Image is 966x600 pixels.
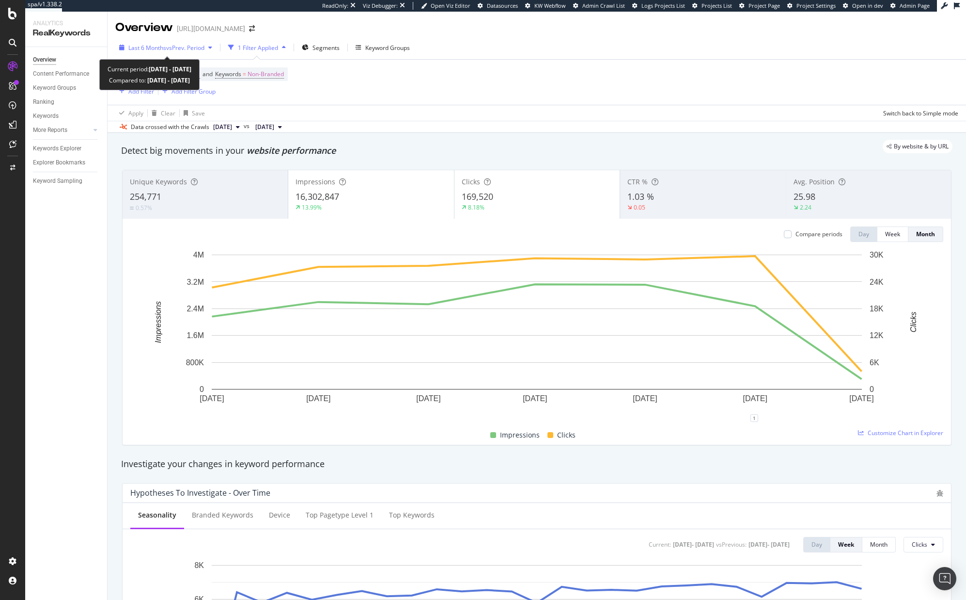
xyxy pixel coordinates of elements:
[849,394,873,403] text: [DATE]
[200,385,204,393] text: 0
[251,121,286,133] button: [DATE]
[33,97,100,107] a: Ranking
[238,44,278,52] div: 1 Filter Applied
[187,277,204,286] text: 3.2M
[868,429,943,437] span: Customize Chart in Explorer
[916,230,935,238] div: Month
[852,2,883,9] span: Open in dev
[108,64,191,75] div: Current period:
[130,250,943,418] svg: A chart.
[33,55,56,65] div: Overview
[33,176,100,186] a: Keyword Sampling
[883,109,958,117] div: Switch back to Simple mode
[128,109,143,117] div: Apply
[33,176,82,186] div: Keyword Sampling
[468,203,484,211] div: 8.18%
[858,230,869,238] div: Day
[255,123,274,131] span: 2025 Mar. 23rd
[213,123,232,131] span: 2025 Sep. 28th
[627,177,648,186] span: CTR %
[632,2,685,10] a: Logs Projects List
[890,2,930,10] a: Admin Page
[203,70,213,78] span: and
[909,312,918,333] text: Clicks
[936,490,943,497] div: bug
[215,70,241,78] span: Keywords
[843,2,883,10] a: Open in dev
[352,40,414,55] button: Keyword Groups
[306,510,374,520] div: Top pagetype Level 1
[148,105,175,121] button: Clear
[187,331,204,340] text: 1.6M
[912,540,927,549] span: Clicks
[870,385,874,393] text: 0
[885,230,900,238] div: Week
[128,87,154,96] div: Add Filter
[634,203,645,211] div: 0.05
[33,83,100,93] a: Keyword Groups
[194,561,204,569] text: 8K
[269,510,290,520] div: Device
[312,44,340,52] span: Segments
[627,191,654,202] span: 1.03 %
[154,301,162,343] text: Impressions
[692,2,732,10] a: Projects List
[649,540,671,549] div: Current:
[224,40,290,55] button: 1 Filter Applied
[743,394,767,403] text: [DATE]
[794,191,815,202] span: 25.98
[462,191,493,202] span: 169,520
[322,2,348,10] div: ReadOnly:
[389,510,435,520] div: Top Keywords
[838,540,854,549] div: Week
[908,227,943,242] button: Month
[870,358,879,367] text: 6K
[462,177,480,186] span: Clicks
[33,125,67,135] div: More Reports
[298,40,343,55] button: Segments
[244,122,251,130] span: vs
[200,394,224,403] text: [DATE]
[739,2,780,10] a: Project Page
[877,227,908,242] button: Week
[633,394,657,403] text: [DATE]
[487,2,518,9] span: Datasources
[121,458,952,470] div: Investigate your changes in keyword performance
[641,2,685,9] span: Logs Projects List
[109,75,190,86] div: Compared to:
[830,537,862,552] button: Week
[131,123,209,131] div: Data crossed with the Crawls
[161,109,175,117] div: Clear
[158,85,216,97] button: Add Filter Group
[33,158,85,168] div: Explorer Bookmarks
[870,305,884,313] text: 18K
[673,540,714,549] div: [DATE] - [DATE]
[883,140,952,153] div: legacy label
[115,85,154,97] button: Add Filter
[862,537,896,552] button: Month
[115,105,143,121] button: Apply
[870,331,884,340] text: 12K
[363,2,398,10] div: Viz Debugger:
[894,144,949,149] span: By website & by URL
[33,69,100,79] a: Content Performance
[128,44,166,52] span: Last 6 Months
[33,111,100,121] a: Keywords
[33,28,99,39] div: RealKeywords
[138,510,176,520] div: Seasonality
[296,191,339,202] span: 16,302,847
[582,2,625,9] span: Admin Crawl List
[249,25,255,32] div: arrow-right-arrow-left
[146,76,190,84] b: [DATE] - [DATE]
[716,540,747,549] div: vs Previous :
[750,414,758,422] div: 1
[701,2,732,9] span: Projects List
[115,19,173,36] div: Overview
[796,2,836,9] span: Project Settings
[900,2,930,9] span: Admin Page
[130,488,270,498] div: Hypotheses to Investigate - Over Time
[33,111,59,121] div: Keywords
[193,251,204,259] text: 4M
[870,277,884,286] text: 24K
[800,203,811,211] div: 2.24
